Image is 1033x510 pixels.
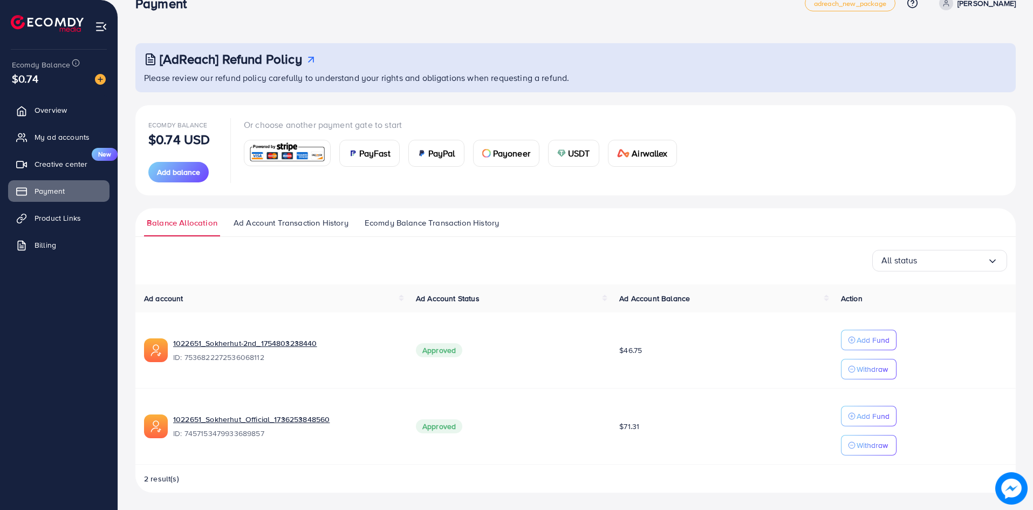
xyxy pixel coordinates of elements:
[473,140,539,167] a: cardPayoneer
[348,149,357,158] img: card
[244,118,686,131] p: Or choose another payment gate to start
[416,419,462,433] span: Approved
[144,414,168,438] img: ic-ads-acc.e4c84228.svg
[234,217,348,229] span: Ad Account Transaction History
[408,140,464,167] a: cardPayPal
[881,252,918,269] span: All status
[12,59,70,70] span: Ecomdy Balance
[428,147,455,160] span: PayPal
[557,149,566,158] img: card
[12,71,38,86] span: $0.74
[144,71,1009,84] p: Please review our refund policy carefully to understand your rights and obligations when requesti...
[416,293,480,304] span: Ad Account Status
[35,213,81,223] span: Product Links
[418,149,426,158] img: card
[857,439,888,452] p: Withdraw
[841,435,897,455] button: Withdraw
[841,359,897,379] button: Withdraw
[173,338,399,363] div: <span class='underline'>1022651_Sokherhut-2nd_1754803238440</span></br>7536822272536068112
[548,140,599,167] a: cardUSDT
[173,352,399,363] span: ID: 7536822272536068112
[11,15,84,32] img: logo
[619,293,690,304] span: Ad Account Balance
[173,428,399,439] span: ID: 7457153479933689857
[35,240,56,250] span: Billing
[416,343,462,357] span: Approved
[493,147,530,160] span: Payoneer
[608,140,677,167] a: cardAirwallex
[8,180,110,202] a: Payment
[857,363,888,376] p: Withdraw
[872,250,1007,271] div: Search for option
[147,217,217,229] span: Balance Allocation
[841,293,863,304] span: Action
[92,148,118,161] span: New
[339,140,400,167] a: cardPayFast
[857,410,890,423] p: Add Fund
[95,74,106,85] img: image
[244,140,331,166] a: card
[617,149,630,158] img: card
[148,162,209,182] button: Add balance
[359,147,391,160] span: PayFast
[144,338,168,362] img: ic-ads-acc.e4c84228.svg
[8,207,110,229] a: Product Links
[857,334,890,346] p: Add Fund
[95,21,107,33] img: menu
[148,133,210,146] p: $0.74 USD
[157,167,200,178] span: Add balance
[482,149,491,158] img: card
[148,120,207,130] span: Ecomdy Balance
[35,186,65,196] span: Payment
[8,126,110,148] a: My ad accounts
[35,159,87,169] span: Creative center
[144,293,183,304] span: Ad account
[996,473,1027,504] img: image
[160,51,302,67] h3: [AdReach] Refund Policy
[632,147,667,160] span: Airwallex
[918,252,987,269] input: Search for option
[365,217,499,229] span: Ecomdy Balance Transaction History
[173,414,399,439] div: <span class='underline'>1022651_Sokherhut_Official_1736253848560</span></br>7457153479933689857
[568,147,590,160] span: USDT
[35,132,90,142] span: My ad accounts
[8,234,110,256] a: Billing
[8,153,110,175] a: Creative centerNew
[619,345,642,356] span: $46.75
[144,473,179,484] span: 2 result(s)
[8,99,110,121] a: Overview
[248,141,327,165] img: card
[841,330,897,350] button: Add Fund
[173,414,399,425] a: 1022651_Sokherhut_Official_1736253848560
[35,105,67,115] span: Overview
[173,338,399,349] a: 1022651_Sokherhut-2nd_1754803238440
[619,421,639,432] span: $71.31
[841,406,897,426] button: Add Fund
